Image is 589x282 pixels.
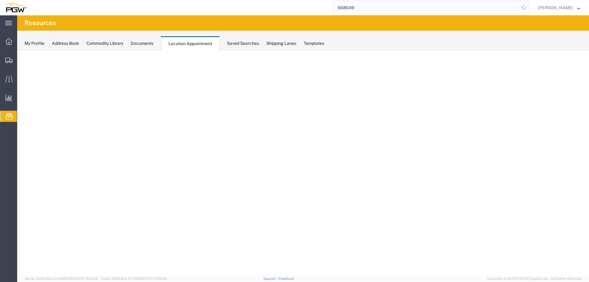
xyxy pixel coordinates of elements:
[52,40,79,47] div: Address Book
[263,277,279,280] a: Support
[538,4,580,11] button: [PERSON_NAME]
[25,277,98,280] span: Server: 2025.18.0-c7ad5f513fb
[131,40,153,47] div: Documents
[227,40,259,47] div: Saved Searches
[333,0,520,15] input: Search for shipment number, reference number
[73,277,98,280] span: [DATE] 14:43:55
[25,40,44,47] div: My Profile
[487,276,582,281] span: Copyright © [DATE]-[DATE] Agistix Inc., All Rights Reserved
[101,277,167,280] span: Client: 2025.18.0-27d3021
[17,50,589,276] iframe: FS Legacy Container
[538,4,573,11] span: Phillip Thornton
[266,40,296,47] div: Shipping Lanes
[87,40,123,47] div: Commodity Library
[161,36,220,50] div: Location Appointment
[279,277,294,280] a: Feedback
[25,15,56,31] h4: Resources
[142,277,167,280] span: [DATE] 10:20:09
[4,3,26,12] img: logo
[304,40,324,47] div: Templates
